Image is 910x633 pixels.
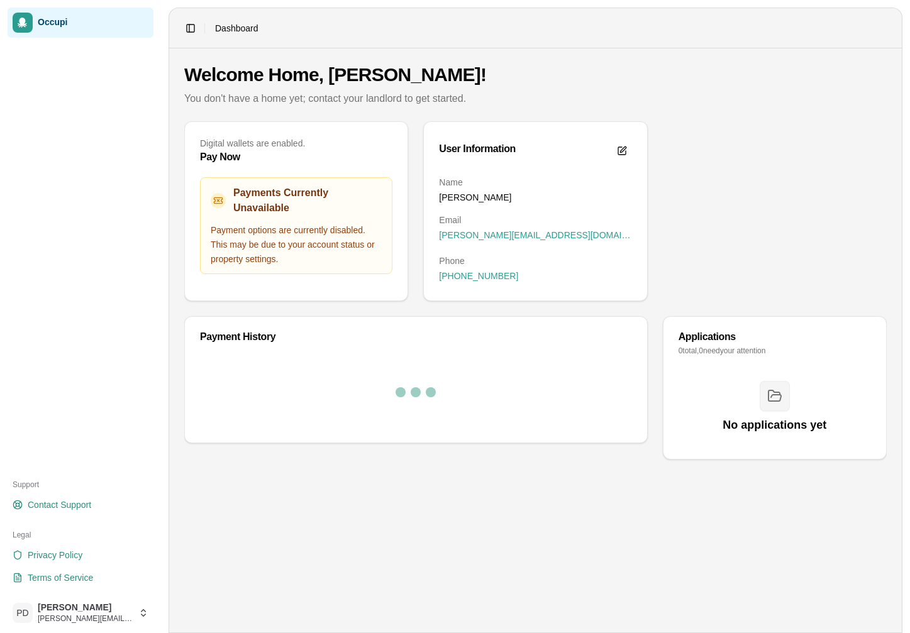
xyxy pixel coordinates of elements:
a: Terms of Service [8,568,153,588]
a: Privacy Policy [8,545,153,565]
dt: Phone [439,255,631,267]
a: Occupi [8,8,153,38]
span: Dashboard [215,22,258,35]
h1: Welcome Home, [PERSON_NAME]! [184,63,887,86]
p: Digital wallets are enabled. [200,137,392,150]
span: Contact Support [28,498,91,511]
div: Applications [679,332,871,342]
div: Payment History [200,332,632,342]
div: Pay Now [200,152,392,162]
button: PD[PERSON_NAME][PERSON_NAME][EMAIL_ADDRESS][DOMAIN_NAME] [8,598,153,628]
span: [PERSON_NAME] [38,602,133,614]
span: Privacy Policy [28,549,82,561]
h3: Payments Currently Unavailable [233,185,382,216]
dt: Name [439,176,631,189]
span: [PHONE_NUMBER] [439,270,518,282]
dt: Email [439,214,631,226]
p: Payment options are currently disabled. This may be due to your account status or property settings. [211,223,382,266]
dd: [PERSON_NAME] [439,191,631,204]
p: 0 total, 0 need your attention [679,346,871,356]
span: PD [13,603,33,623]
span: Occupi [38,17,148,28]
p: You don't have a home yet; contact your landlord to get started. [184,91,887,106]
span: [PERSON_NAME][EMAIL_ADDRESS][DOMAIN_NAME] [38,614,133,624]
h3: No applications yet [723,416,826,434]
div: Support [8,475,153,495]
a: Contact Support [8,495,153,515]
div: User Information [439,144,516,154]
nav: breadcrumb [215,22,258,35]
div: Legal [8,525,153,545]
span: [PERSON_NAME][EMAIL_ADDRESS][DOMAIN_NAME] [439,229,631,241]
span: Terms of Service [28,571,93,584]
